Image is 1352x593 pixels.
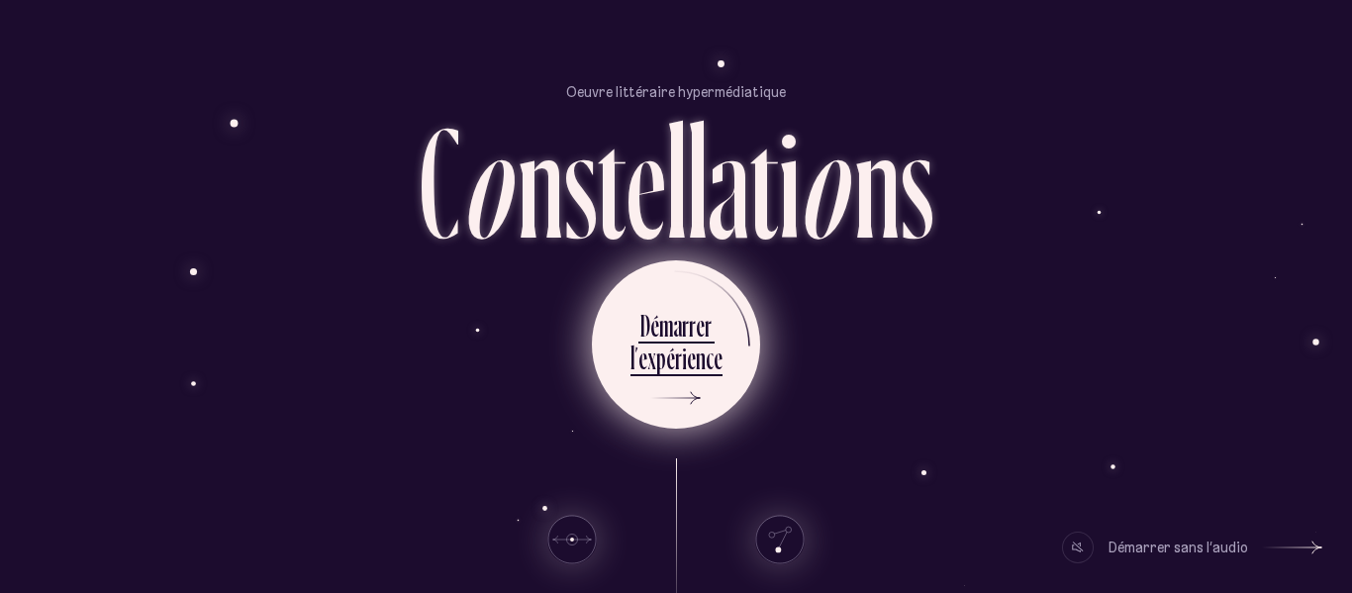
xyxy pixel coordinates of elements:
[638,339,647,377] div: e
[460,102,518,259] div: o
[1109,532,1248,563] div: Démarrer sans l’audio
[797,102,854,259] div: o
[518,102,563,259] div: n
[419,102,460,259] div: C
[627,102,666,259] div: e
[640,306,650,345] div: D
[682,306,689,345] div: r
[673,306,682,345] div: a
[689,306,696,345] div: r
[682,339,687,377] div: i
[705,306,712,345] div: r
[647,339,656,377] div: x
[566,82,786,102] p: Oeuvre littéraire hypermédiatique
[563,102,597,259] div: s
[675,339,682,377] div: r
[687,339,696,377] div: e
[708,102,749,259] div: a
[666,102,687,259] div: l
[687,102,708,259] div: l
[592,260,760,429] button: Démarrerl’expérience
[854,102,900,259] div: n
[597,102,627,259] div: t
[900,102,933,259] div: s
[749,102,779,259] div: t
[1062,532,1322,563] button: Démarrer sans l’audio
[659,306,673,345] div: m
[706,339,714,377] div: c
[779,102,800,259] div: i
[714,339,723,377] div: e
[656,339,666,377] div: p
[696,339,706,377] div: n
[666,339,675,377] div: é
[650,306,659,345] div: é
[696,306,705,345] div: e
[634,339,638,377] div: ’
[630,339,634,377] div: l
